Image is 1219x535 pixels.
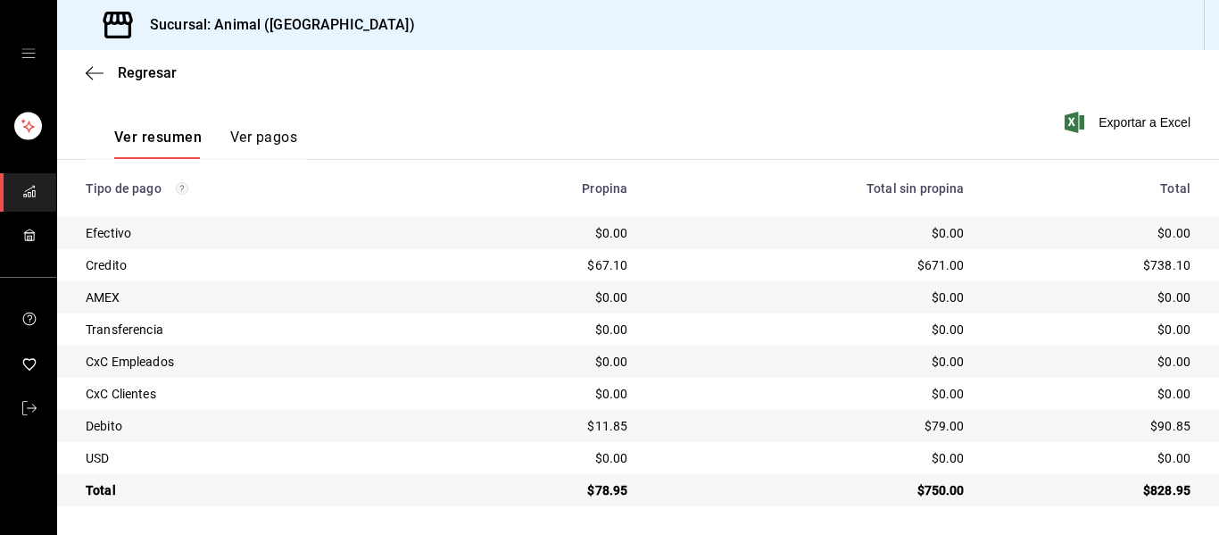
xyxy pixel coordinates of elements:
div: $79.00 [656,417,964,435]
button: Exportar a Excel [1068,112,1190,133]
div: navigation tabs [114,129,297,159]
div: $0.00 [656,385,964,403]
div: Total [993,181,1190,196]
div: $738.10 [993,256,1190,274]
div: Debito [86,417,430,435]
div: $0.00 [656,449,964,467]
div: $0.00 [459,449,627,467]
div: Tipo de pago [86,181,430,196]
span: Regresar [118,64,177,81]
div: Efectivo [86,224,430,242]
div: Credito [86,256,430,274]
div: $0.00 [459,385,627,403]
svg: Los pagos realizados con Pay y otras terminales son montos brutos. [176,182,188,195]
div: $90.85 [993,417,1190,435]
div: Transferencia [86,321,430,339]
div: $0.00 [656,288,964,306]
div: $0.00 [993,224,1190,242]
div: Propina [459,181,627,196]
button: Ver pagos [230,129,297,159]
div: $0.00 [993,288,1190,306]
div: $0.00 [993,321,1190,339]
div: $0.00 [993,385,1190,403]
div: $11.85 [459,417,627,435]
div: $0.00 [459,288,627,306]
div: Total [86,481,430,499]
h3: Sucursal: Animal ([GEOGRAPHIC_DATA]) [136,14,415,36]
div: $0.00 [459,353,627,371]
button: open drawer [21,46,36,61]
div: AMEX [86,288,430,306]
div: CxC Empleados [86,353,430,371]
div: $0.00 [656,353,964,371]
div: CxC Clientes [86,385,430,403]
button: Ver resumen [114,129,202,159]
div: $671.00 [656,256,964,274]
div: USD [86,449,430,467]
div: $0.00 [993,449,1190,467]
button: Regresar [86,64,177,81]
div: $0.00 [656,224,964,242]
div: $0.00 [993,353,1190,371]
div: Total sin propina [656,181,964,196]
div: $0.00 [459,321,627,339]
div: $0.00 [459,224,627,242]
div: $828.95 [993,481,1190,499]
div: $750.00 [656,481,964,499]
div: $0.00 [656,321,964,339]
div: $67.10 [459,256,627,274]
div: $78.95 [459,481,627,499]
